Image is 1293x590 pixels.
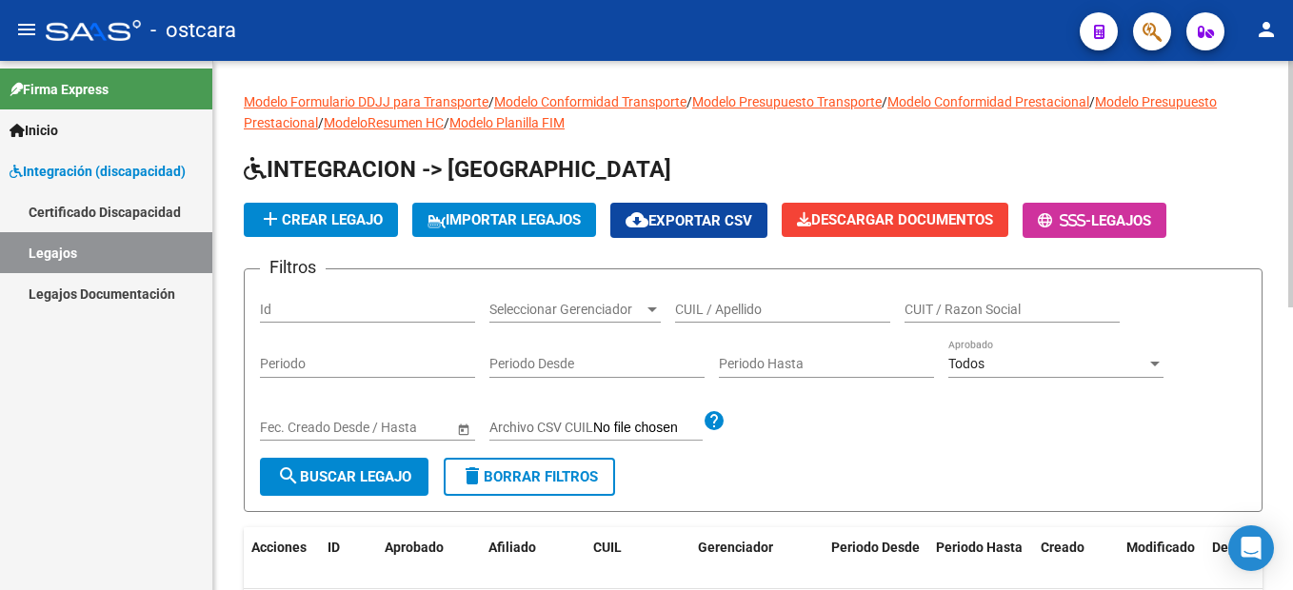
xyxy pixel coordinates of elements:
[1033,527,1119,590] datatable-header-cell: Creado
[324,115,444,130] a: ModeloResumen HC
[461,468,598,485] span: Borrar Filtros
[453,419,473,439] button: Open calendar
[489,302,644,318] span: Seleccionar Gerenciador
[1228,525,1274,571] div: Open Intercom Messenger
[259,207,282,230] mat-icon: add
[150,10,236,51] span: - ostcara
[1119,527,1204,590] datatable-header-cell: Modificado
[244,156,671,183] span: INTEGRACION -> [GEOGRAPHIC_DATA]
[887,94,1089,109] a: Modelo Conformidad Prestacional
[251,540,307,555] span: Acciones
[444,458,615,496] button: Borrar Filtros
[948,356,985,371] span: Todos
[428,211,581,228] span: IMPORTAR LEGAJOS
[1038,212,1091,229] span: -
[593,420,703,437] input: Archivo CSV CUIL
[1212,540,1292,555] span: Dependencia
[782,203,1008,237] button: Descargar Documentos
[10,161,186,182] span: Integración (discapacidad)
[586,527,690,590] datatable-header-cell: CUIL
[1091,212,1151,229] span: Legajos
[626,212,752,229] span: Exportar CSV
[690,527,824,590] datatable-header-cell: Gerenciador
[703,409,726,432] mat-icon: help
[385,540,444,555] span: Aprobado
[277,468,411,485] span: Buscar Legajo
[936,540,1023,555] span: Periodo Hasta
[626,208,648,231] mat-icon: cloud_download
[1126,540,1195,555] span: Modificado
[494,94,686,109] a: Modelo Conformidad Transporte
[824,527,928,590] datatable-header-cell: Periodo Desde
[489,420,593,435] span: Archivo CSV CUIL
[1023,203,1166,238] button: -Legajos
[1255,18,1278,41] mat-icon: person
[320,527,377,590] datatable-header-cell: ID
[488,540,536,555] span: Afiliado
[449,115,565,130] a: Modelo Planilla FIM
[244,94,488,109] a: Modelo Formulario DDJJ para Transporte
[15,18,38,41] mat-icon: menu
[346,420,439,436] input: Fecha fin
[244,527,320,590] datatable-header-cell: Acciones
[461,464,484,487] mat-icon: delete
[260,254,326,281] h3: Filtros
[260,420,329,436] input: Fecha inicio
[593,540,622,555] span: CUIL
[831,540,920,555] span: Periodo Desde
[259,211,383,228] span: Crear Legajo
[1041,540,1084,555] span: Creado
[610,203,767,238] button: Exportar CSV
[10,79,109,100] span: Firma Express
[928,527,1033,590] datatable-header-cell: Periodo Hasta
[277,464,300,487] mat-icon: search
[481,527,586,590] datatable-header-cell: Afiliado
[377,527,453,590] datatable-header-cell: Aprobado
[698,540,773,555] span: Gerenciador
[692,94,882,109] a: Modelo Presupuesto Transporte
[260,458,428,496] button: Buscar Legajo
[10,120,58,141] span: Inicio
[328,540,340,555] span: ID
[412,203,596,237] button: IMPORTAR LEGAJOS
[797,211,993,228] span: Descargar Documentos
[244,203,398,237] button: Crear Legajo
